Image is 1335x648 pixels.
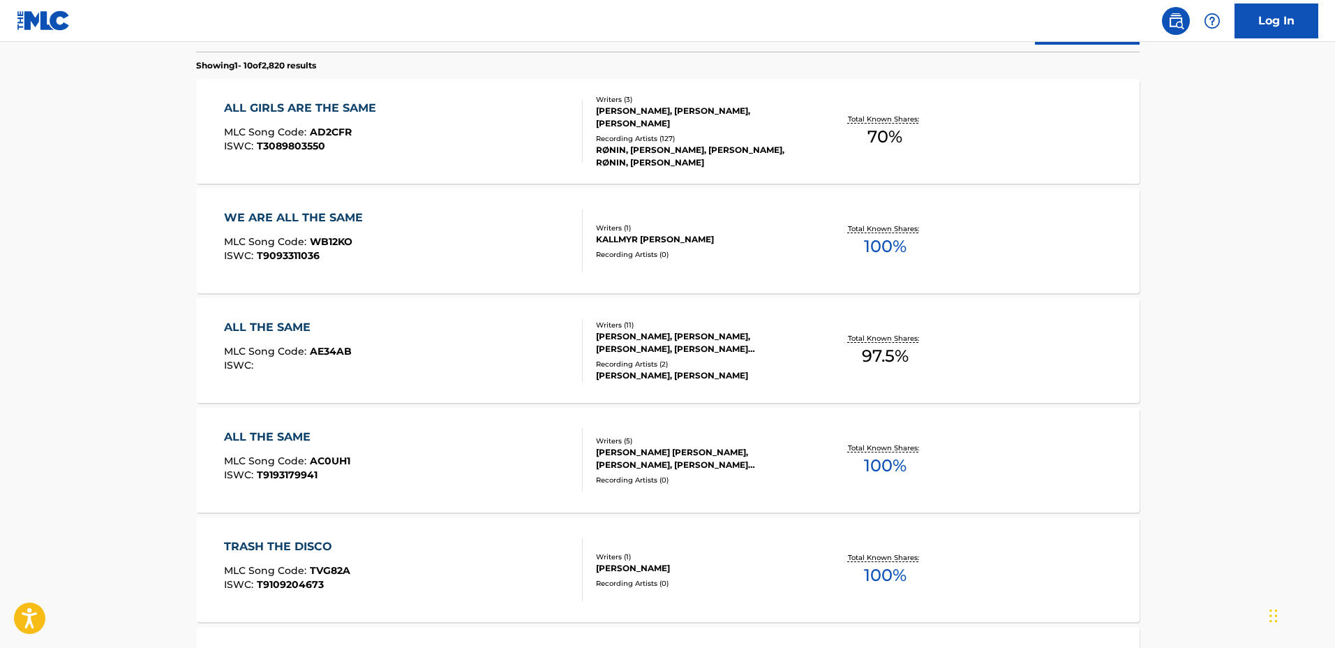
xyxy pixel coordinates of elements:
span: AE34AB [310,345,352,358]
div: Writers ( 5 ) [596,436,807,446]
p: Total Known Shares: [848,333,923,344]
span: T9093311036 [257,249,320,262]
span: WB12KO [310,235,352,248]
div: Writers ( 1 ) [596,552,807,562]
p: Total Known Shares: [848,223,923,234]
div: Recording Artists ( 0 ) [596,475,807,485]
p: Showing 1 - 10 of 2,820 results [196,59,316,72]
span: MLC Song Code : [224,455,310,467]
div: WE ARE ALL THE SAME [224,209,370,226]
div: TRASH THE DISCO [224,538,350,555]
iframe: Chat Widget [1265,581,1335,648]
p: Total Known Shares: [848,443,923,453]
span: 100 % [864,453,907,478]
span: 70 % [867,124,902,149]
a: ALL THE SAMEMLC Song Code:AE34ABISWC:Writers (11)[PERSON_NAME], [PERSON_NAME], [PERSON_NAME], [PE... [196,298,1140,403]
span: 100 % [864,563,907,588]
span: T9193179941 [257,469,318,481]
div: Recording Artists ( 0 ) [596,578,807,589]
span: 100 % [864,234,907,259]
span: ISWC : [224,140,257,152]
div: Recording Artists ( 2 ) [596,359,807,369]
a: ALL GIRLS ARE THE SAMEMLC Song Code:AD2CFRISWC:T3089803550Writers (3)[PERSON_NAME], [PERSON_NAME]... [196,79,1140,184]
span: MLC Song Code : [224,126,310,138]
div: Drag [1269,595,1278,637]
span: AC0UH1 [310,455,350,467]
span: ISWC : [224,249,257,262]
div: KALLMYR [PERSON_NAME] [596,233,807,246]
img: search [1168,13,1184,29]
div: Help [1198,7,1226,35]
span: MLC Song Code : [224,235,310,248]
span: T3089803550 [257,140,325,152]
div: ALL THE SAME [224,429,350,445]
a: WE ARE ALL THE SAMEMLC Song Code:WB12KOISWC:T9093311036Writers (1)KALLMYR [PERSON_NAME]Recording ... [196,189,1140,293]
span: ISWC : [224,578,257,591]
img: MLC Logo [17,10,70,31]
div: [PERSON_NAME], [PERSON_NAME], [PERSON_NAME], [PERSON_NAME] [PERSON_NAME], [PERSON_NAME], [PERSON_... [596,330,807,355]
span: MLC Song Code : [224,564,310,577]
div: [PERSON_NAME] [596,562,807,575]
div: [PERSON_NAME], [PERSON_NAME], [PERSON_NAME] [596,105,807,130]
div: [PERSON_NAME], [PERSON_NAME] [596,369,807,382]
span: T9109204673 [257,578,324,591]
div: RØNIN, [PERSON_NAME], [PERSON_NAME], RØNIN, [PERSON_NAME] [596,144,807,169]
span: 97.5 % [862,344,909,369]
div: ALL THE SAME [224,319,352,336]
div: Writers ( 1 ) [596,223,807,233]
a: ALL THE SAMEMLC Song Code:AC0UH1ISWC:T9193179941Writers (5)[PERSON_NAME] [PERSON_NAME], [PERSON_N... [196,408,1140,513]
div: Recording Artists ( 127 ) [596,133,807,144]
a: Log In [1235,3,1318,38]
div: Writers ( 11 ) [596,320,807,330]
a: Public Search [1162,7,1190,35]
div: Writers ( 3 ) [596,94,807,105]
span: MLC Song Code : [224,345,310,358]
span: TVG82A [310,564,350,577]
div: [PERSON_NAME] [PERSON_NAME], [PERSON_NAME], [PERSON_NAME] [PERSON_NAME] [596,446,807,471]
div: ALL GIRLS ARE THE SAME [224,100,383,117]
span: AD2CFR [310,126,352,138]
p: Total Known Shares: [848,552,923,563]
span: ISWC : [224,469,257,481]
img: help [1204,13,1221,29]
span: ISWC : [224,359,257,371]
a: TRASH THE DISCOMLC Song Code:TVG82AISWC:T9109204673Writers (1)[PERSON_NAME]Recording Artists (0)T... [196,517,1140,622]
div: Recording Artists ( 0 ) [596,249,807,260]
p: Total Known Shares: [848,114,923,124]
